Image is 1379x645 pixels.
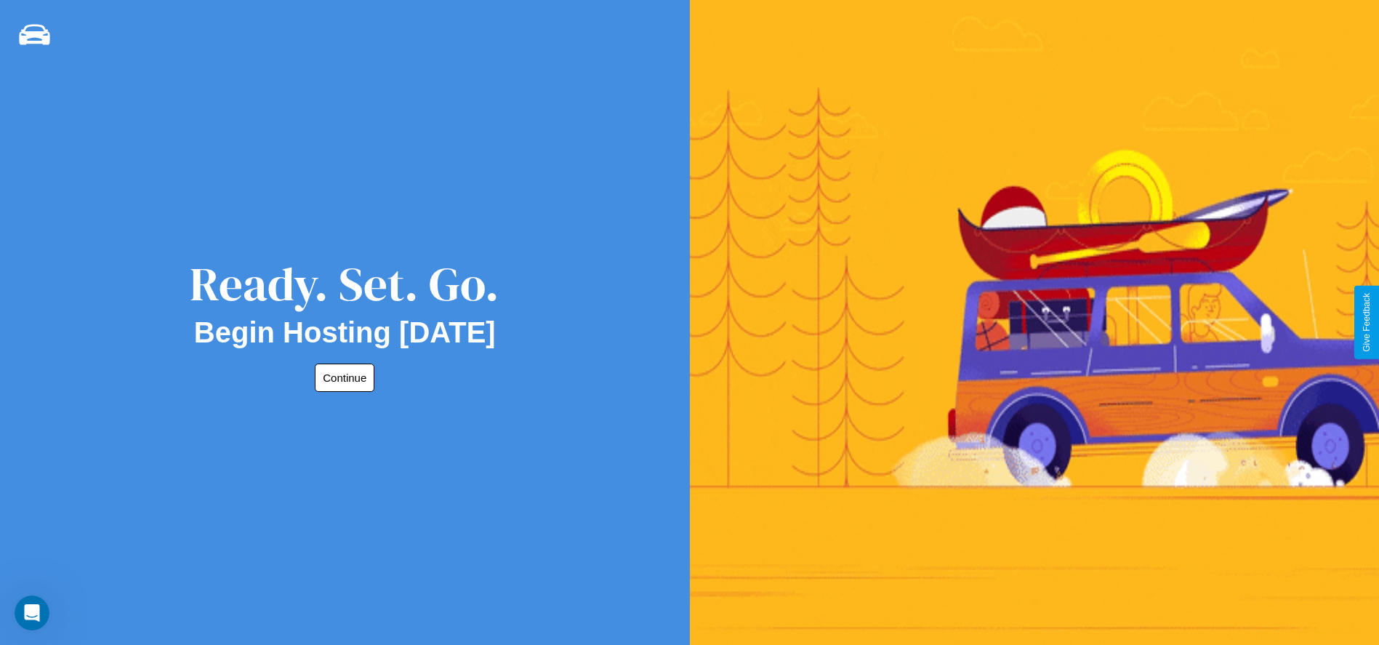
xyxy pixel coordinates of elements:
iframe: Intercom live chat [15,596,49,630]
button: Continue [315,364,374,392]
div: Ready. Set. Go. [190,252,499,316]
div: Give Feedback [1362,293,1372,352]
h2: Begin Hosting [DATE] [194,316,496,349]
